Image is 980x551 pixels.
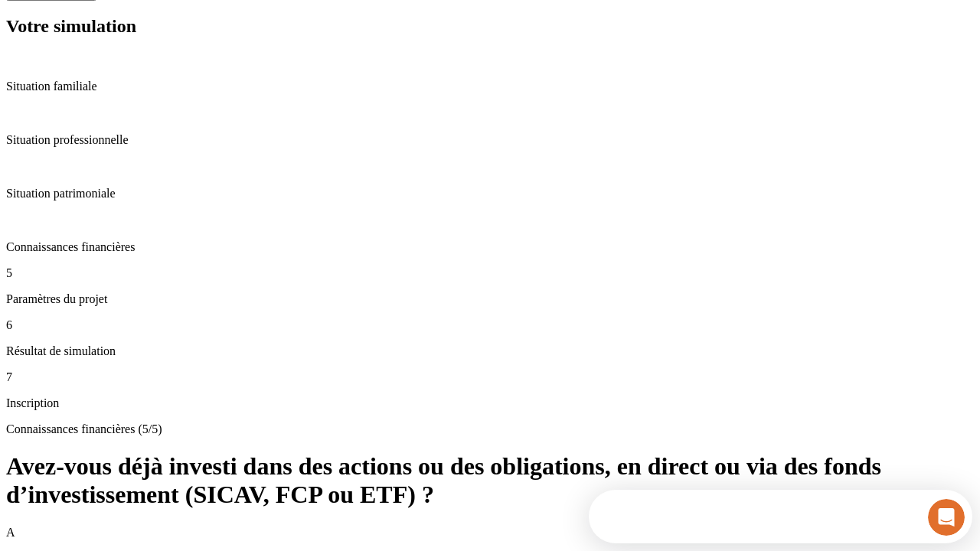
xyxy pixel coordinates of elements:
p: Connaissances financières [6,240,974,254]
p: Situation professionnelle [6,133,974,147]
p: Inscription [6,396,974,410]
p: Paramètres du projet [6,292,974,306]
p: A [6,526,974,540]
h2: Votre simulation [6,16,974,37]
iframe: Intercom live chat discovery launcher [589,490,972,543]
p: Situation familiale [6,80,974,93]
p: 6 [6,318,974,332]
h1: Avez-vous déjà investi dans des actions ou des obligations, en direct ou via des fonds d’investis... [6,452,974,509]
p: Situation patrimoniale [6,187,974,201]
p: 5 [6,266,974,280]
p: Connaissances financières (5/5) [6,422,974,436]
p: Résultat de simulation [6,344,974,358]
p: 7 [6,370,974,384]
iframe: Intercom live chat [928,499,965,536]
